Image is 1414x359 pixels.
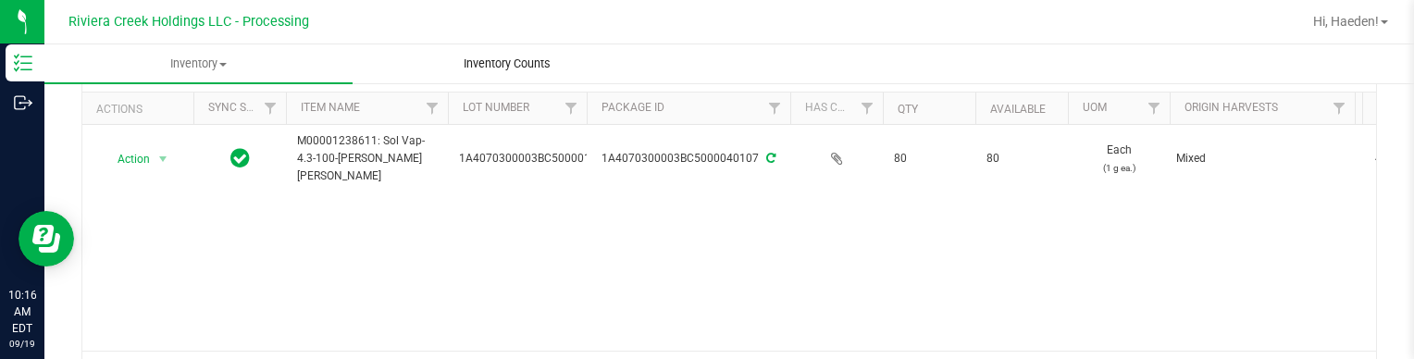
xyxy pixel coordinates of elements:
[353,44,661,83] a: Inventory Counts
[14,54,32,72] inline-svg: Inventory
[101,146,151,172] span: Action
[1313,14,1379,29] span: Hi, Haeden!
[986,150,1057,167] span: 80
[1176,150,1349,167] div: Value 1: Mixed
[208,101,279,114] a: Sync Status
[297,132,437,186] span: M00001238611: Sol Vap-4.3-100-[PERSON_NAME] [PERSON_NAME]
[255,93,286,124] a: Filter
[1185,101,1278,114] a: Origin Harvests
[463,101,529,114] a: Lot Number
[763,152,775,165] span: Sync from Compliance System
[1079,142,1159,177] span: Each
[1083,101,1107,114] a: UOM
[152,146,175,172] span: select
[459,150,616,167] span: 1A4070300003BC5000015937
[1139,93,1170,124] a: Filter
[8,287,36,337] p: 10:16 AM EDT
[760,93,790,124] a: Filter
[301,101,360,114] a: Item Name
[584,150,793,167] div: 1A4070300003BC5000040107
[44,56,353,72] span: Inventory
[990,103,1046,116] a: Available
[19,211,74,266] iframe: Resource center
[1079,159,1159,177] p: (1 g ea.)
[417,93,448,124] a: Filter
[8,337,36,351] p: 09/19
[852,93,883,124] a: Filter
[439,56,576,72] span: Inventory Counts
[44,44,353,83] a: Inventory
[556,93,587,124] a: Filter
[230,145,250,171] span: In Sync
[96,103,186,116] div: Actions
[790,93,883,125] th: Has COA
[1324,93,1355,124] a: Filter
[898,103,918,116] a: Qty
[68,14,309,30] span: Riviera Creek Holdings LLC - Processing
[894,150,964,167] span: 80
[14,93,32,112] inline-svg: Outbound
[602,101,664,114] a: Package ID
